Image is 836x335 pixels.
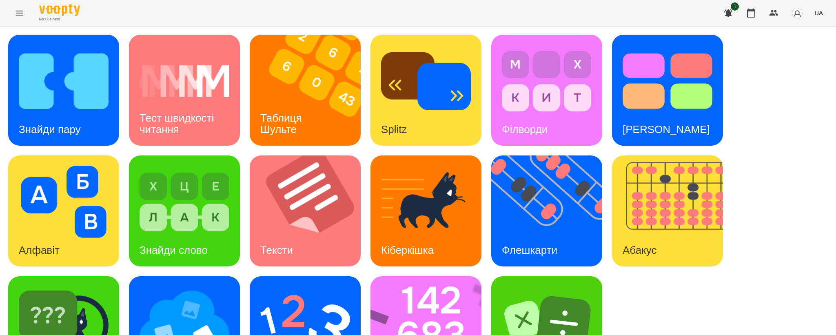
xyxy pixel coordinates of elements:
a: ФілвордиФілворди [491,35,602,146]
a: Знайди паруЗнайди пару [8,35,119,146]
span: 1 [731,2,739,11]
img: Voopty Logo [39,4,80,16]
h3: Кіберкішка [381,244,434,256]
a: ТекстиТексти [250,155,361,266]
img: Абакус [612,155,733,266]
img: Кіберкішка [381,166,471,238]
a: Тест Струпа[PERSON_NAME] [612,35,723,146]
h3: Splitz [381,123,407,135]
span: For Business [39,17,80,22]
img: Тексти [250,155,371,266]
img: Тест швидкості читання [140,45,229,117]
h3: Флешкарти [502,244,557,256]
button: UA [811,5,826,20]
img: Алфавіт [19,166,109,238]
a: АбакусАбакус [612,155,723,266]
img: Таблиця Шульте [250,35,371,146]
button: Menu [10,3,29,23]
h3: Філворди [502,123,548,135]
a: Тест швидкості читанняТест швидкості читання [129,35,240,146]
a: Знайди словоЗнайди слово [129,155,240,266]
h3: Тексти [260,244,293,256]
h3: [PERSON_NAME] [623,123,710,135]
h3: Тест швидкості читання [140,112,217,135]
img: Знайди слово [140,166,229,238]
img: Splitz [381,45,471,117]
img: Філворди [502,45,592,117]
a: Таблиця ШультеТаблиця Шульте [250,35,361,146]
a: ФлешкартиФлешкарти [491,155,602,266]
span: UA [814,9,823,17]
img: Флешкарти [491,155,612,266]
h3: Таблиця Шульте [260,112,305,135]
h3: Знайди слово [140,244,208,256]
h3: Знайди пару [19,123,81,135]
a: АлфавітАлфавіт [8,155,119,266]
img: Тест Струпа [623,45,712,117]
a: КіберкішкаКіберкішка [370,155,481,266]
h3: Алфавіт [19,244,60,256]
a: SplitzSplitz [370,35,481,146]
img: avatar_s.png [792,7,803,19]
img: Знайди пару [19,45,109,117]
h3: Абакус [623,244,656,256]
